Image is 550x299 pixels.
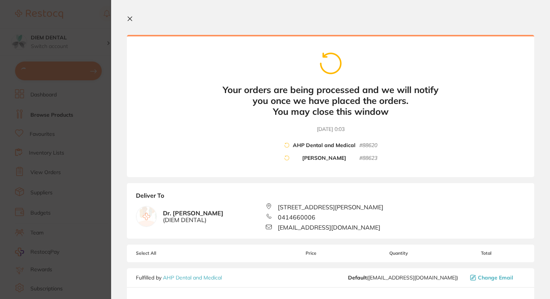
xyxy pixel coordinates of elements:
[348,275,458,281] span: orders@ahpdentalmedical.com.au
[359,142,377,149] small: # 88620
[136,251,211,256] span: Select All
[302,155,346,162] b: [PERSON_NAME]
[293,142,356,149] b: AHP Dental and Medical
[278,214,315,221] span: 0414660006
[136,192,525,203] b: Deliver To
[278,204,383,210] span: [STREET_ADDRESS][PERSON_NAME]
[218,84,443,117] b: Your orders are being processed and we will notify you once we have placed the orders. You may cl...
[163,216,223,223] span: ( DIEM DENTAL )
[283,142,290,149] img: cart-spinner.png
[448,251,525,256] span: Total
[468,274,525,281] button: Change Email
[314,47,347,80] img: cart-spinner.png
[283,155,290,162] img: cart-spinner.png
[272,251,350,256] span: Price
[163,274,222,281] a: AHP Dental and Medical
[350,251,447,256] span: Quantity
[278,224,380,231] span: [EMAIL_ADDRESS][DOMAIN_NAME]
[136,275,222,281] p: Fulfilled by
[136,206,157,227] img: empty.jpg
[163,210,223,224] b: Dr. [PERSON_NAME]
[359,155,377,162] small: # 88623
[478,275,513,281] span: Change Email
[348,274,367,281] b: Default
[317,126,345,133] time: [DATE] 0:03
